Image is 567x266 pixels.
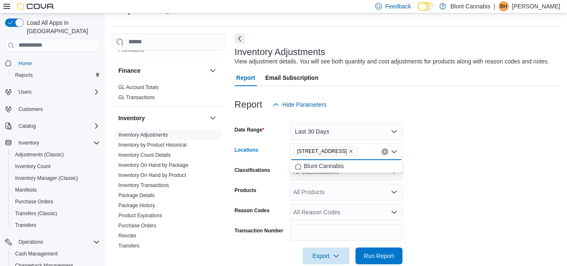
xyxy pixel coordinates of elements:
[118,202,155,209] span: Package History
[293,147,358,156] span: 119-1433 Lonsdale Ave.
[12,185,100,195] span: Manifests
[15,138,42,148] button: Inventory
[348,149,353,154] button: Remove 119-1433 Lonsdale Ave. from selection in this group
[2,103,103,115] button: Customers
[208,66,218,76] button: Finance
[236,69,255,86] span: Report
[118,192,155,199] span: Package Details
[12,197,57,207] a: Purchase Orders
[290,123,402,140] button: Last 30 Days
[2,137,103,149] button: Inventory
[12,249,61,259] a: Cash Management
[12,220,39,230] a: Transfers
[15,210,57,217] span: Transfers (Classic)
[499,1,509,11] div: Bentley Heathcote
[355,248,402,264] button: Run Report
[15,104,46,114] a: Customers
[391,148,397,155] button: Close list of options
[118,213,162,219] a: Product Expirations
[118,132,168,138] a: Inventory Adjustments
[303,248,350,264] button: Export
[118,47,144,53] a: Promotions
[12,150,67,160] a: Adjustments (Classic)
[118,223,157,229] a: Purchase Orders
[494,1,495,11] p: |
[2,236,103,248] button: Operations
[15,121,100,131] span: Catalog
[112,82,225,106] div: Finance
[12,249,100,259] span: Cash Management
[18,140,39,146] span: Inventory
[15,87,35,97] button: Users
[15,58,100,68] span: Home
[118,212,162,219] span: Product Expirations
[112,130,225,254] div: Inventory
[8,161,103,172] button: Inventory Count
[8,196,103,208] button: Purchase Orders
[118,114,145,122] h3: Inventory
[15,163,51,170] span: Inventory Count
[12,197,100,207] span: Purchase Orders
[290,160,402,172] button: Blunt Cannabis
[118,95,155,100] a: GL Transactions
[282,100,327,109] span: Hide Parameters
[118,182,169,188] a: Inventory Transactions
[304,162,344,170] span: Blunt Cannabis
[8,219,103,231] button: Transfers
[118,232,136,239] span: Reorder
[118,172,186,178] a: Inventory On Hand by Product
[381,148,388,155] button: Clear input
[15,250,57,257] span: Cash Management
[118,152,171,158] a: Inventory Count Details
[235,207,269,214] label: Reason Codes
[118,142,187,148] a: Inventory by Product Historical
[18,123,36,129] span: Catalog
[500,1,507,11] span: BH
[8,248,103,260] button: Cash Management
[18,60,32,67] span: Home
[290,160,402,172] div: Choose from the following options
[512,1,560,11] p: [PERSON_NAME]
[118,132,168,138] span: Inventory Adjustments
[12,208,60,219] a: Transfers (Classic)
[235,227,283,234] label: Transaction Number
[118,222,157,229] span: Purchase Orders
[235,100,262,110] h3: Report
[8,69,103,81] button: Reports
[15,104,100,114] span: Customers
[8,149,103,161] button: Adjustments (Classic)
[15,222,36,229] span: Transfers
[269,96,330,113] button: Hide Parameters
[8,208,103,219] button: Transfers (Classic)
[235,147,259,153] label: Locations
[15,175,78,182] span: Inventory Manager (Classic)
[8,184,103,196] button: Manifests
[297,147,347,155] span: [STREET_ADDRESS]
[12,173,81,183] a: Inventory Manager (Classic)
[118,152,171,158] span: Inventory Count Details
[118,233,136,239] a: Reorder
[235,187,256,194] label: Products
[15,151,64,158] span: Adjustments (Classic)
[118,66,206,75] button: Finance
[15,237,100,247] span: Operations
[235,167,270,174] label: Classifications
[235,34,245,44] button: Next
[235,57,549,66] div: View adjustment details. You will see both quantity and cost adjustments for products along with ...
[15,72,33,79] span: Reports
[118,84,159,90] a: GL Account Totals
[12,161,100,171] span: Inventory Count
[265,69,319,86] span: Email Subscription
[12,150,100,160] span: Adjustments (Classic)
[15,87,100,97] span: Users
[450,1,490,11] p: Blunt Cannabis
[15,121,39,131] button: Catalog
[118,94,155,101] span: GL Transactions
[118,242,139,249] span: Transfers
[18,106,43,113] span: Customers
[118,162,188,168] a: Inventory On Hand by Package
[2,57,103,69] button: Home
[118,114,206,122] button: Inventory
